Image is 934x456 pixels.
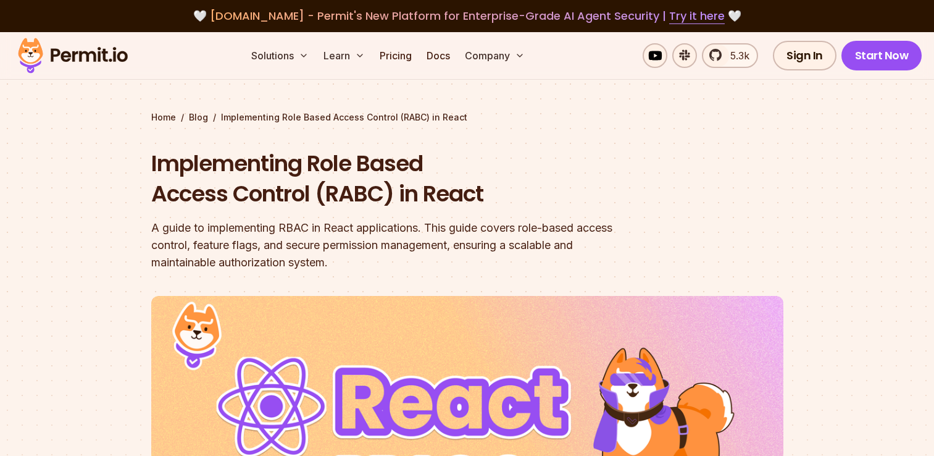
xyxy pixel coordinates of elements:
[319,43,370,68] button: Learn
[151,111,783,124] div: / /
[773,41,836,70] a: Sign In
[30,7,904,25] div: 🤍 🤍
[151,219,625,271] div: A guide to implementing RBAC in React applications. This guide covers role-based access control, ...
[210,8,725,23] span: [DOMAIN_NAME] - Permit's New Platform for Enterprise-Grade AI Agent Security |
[723,48,749,63] span: 5.3k
[246,43,314,68] button: Solutions
[422,43,455,68] a: Docs
[702,43,758,68] a: 5.3k
[375,43,417,68] a: Pricing
[189,111,208,124] a: Blog
[841,41,922,70] a: Start Now
[12,35,133,77] img: Permit logo
[460,43,530,68] button: Company
[669,8,725,24] a: Try it here
[151,148,625,209] h1: Implementing Role Based Access Control (RABC) in React
[151,111,176,124] a: Home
